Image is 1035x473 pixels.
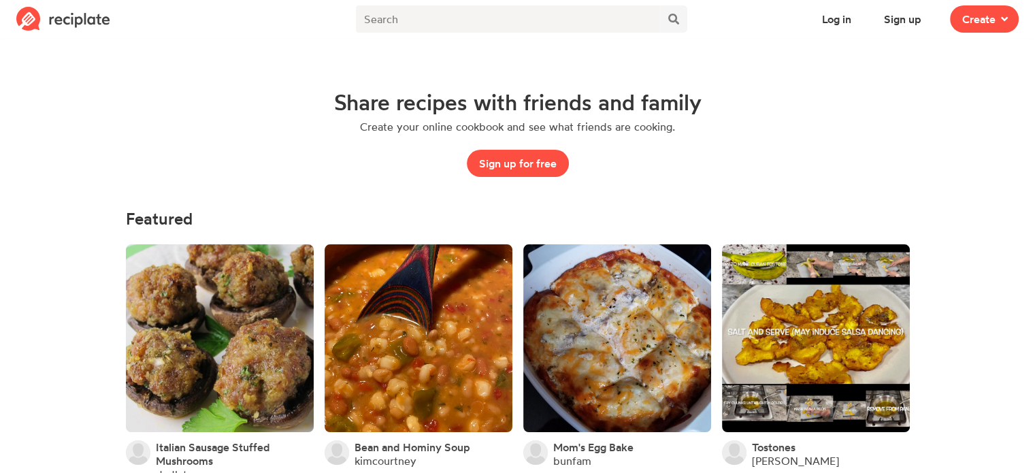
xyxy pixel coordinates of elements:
a: Bean and Hominy Soup [355,440,470,454]
img: Reciplate [16,7,110,31]
p: Create your online cookbook and see what friends are cooking. [360,120,675,133]
button: Sign up [872,5,934,33]
input: Search [356,5,660,33]
a: Tostones [752,440,795,454]
img: User's avatar [325,440,349,465]
a: [PERSON_NAME] [752,454,839,468]
img: User's avatar [722,440,746,465]
span: Create [962,11,996,27]
h1: Share recipes with friends and family [334,90,702,114]
h4: Featured [126,210,910,228]
button: Create [950,5,1019,33]
a: Italian Sausage Stuffed Mushrooms [156,440,314,468]
span: Italian Sausage Stuffed Mushrooms [156,440,270,468]
button: Log in [810,5,864,33]
button: Sign up for free [467,150,569,177]
img: User's avatar [126,440,150,465]
img: User's avatar [523,440,548,465]
a: bunfam [553,454,591,468]
a: kimcourtney [355,454,416,468]
a: Mom's Egg Bake [553,440,634,454]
